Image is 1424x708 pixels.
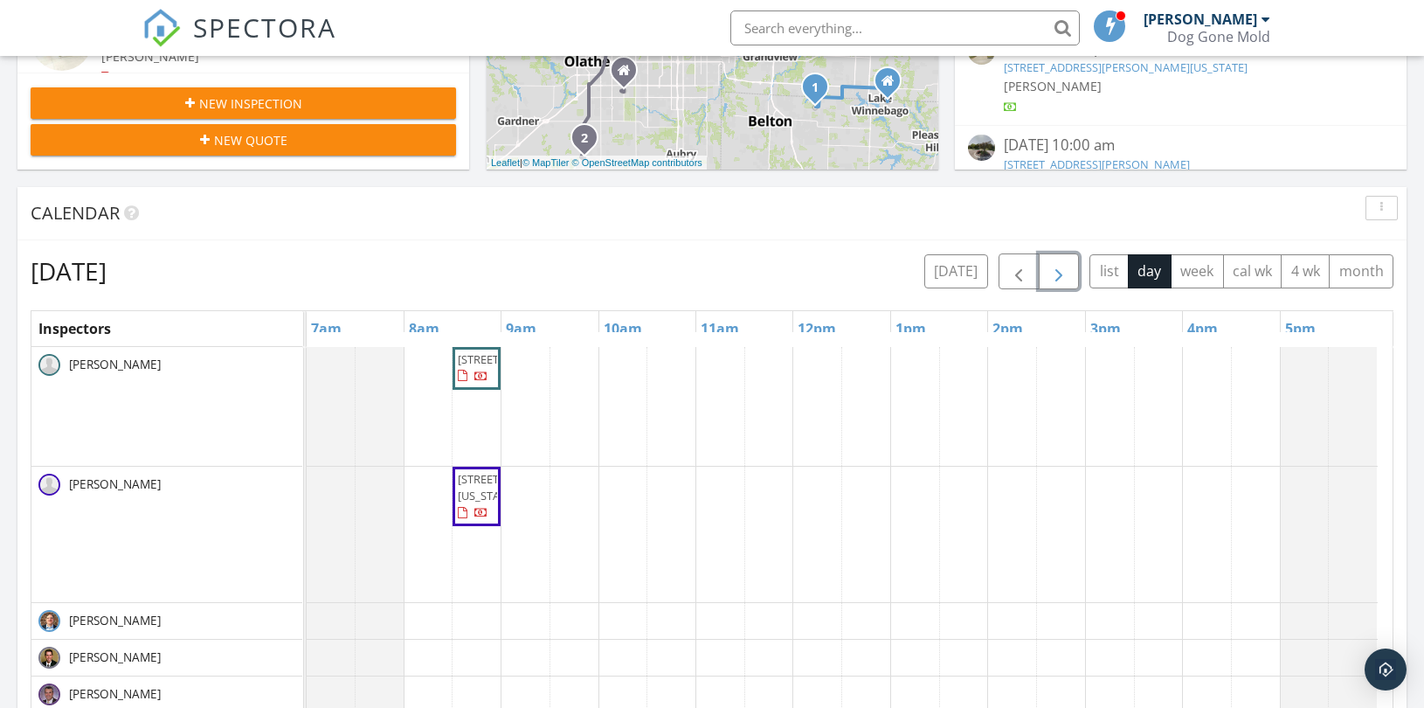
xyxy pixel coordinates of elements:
[31,253,107,288] h2: [DATE]
[31,201,120,225] span: Calendar
[38,647,60,669] img: jonathan_pic.jpg
[458,471,556,503] span: [STREET_ADDRESS][US_STATE]
[815,87,826,97] div: 1019 Branchwood Ln, Raymore, MO 64083
[599,315,646,343] a: 10am
[31,9,456,121] a: 9:00 am [STREET_ADDRESS] [PERSON_NAME] 12 minutes drive time 4.4 miles
[1086,315,1125,343] a: 3pm
[988,315,1027,343] a: 2pm
[968,135,995,162] img: streetview
[501,315,541,343] a: 9am
[999,253,1040,289] button: Previous day
[624,70,634,80] div: 15102 W 154th Ter, Olathe KS 66062
[38,319,111,338] span: Inspectors
[491,157,520,168] a: Leaflet
[38,474,60,496] img: default-user-f0147aede5fd5fa78ca7ade42f37bd4542148d508eef1c3d3ea960f66861d68b.jpg
[307,315,346,343] a: 7am
[1167,28,1270,45] div: Dog Gone Mold
[142,24,336,60] a: SPECTORA
[38,354,60,376] img: default-user-f0147aede5fd5fa78ca7ade42f37bd4542148d508eef1c3d3ea960f66861d68b.jpg
[66,685,164,703] span: [PERSON_NAME]
[66,649,164,666] span: [PERSON_NAME]
[730,10,1080,45] input: Search everything...
[1004,156,1190,172] a: [STREET_ADDRESS][PERSON_NAME]
[1004,135,1358,156] div: [DATE] 10:00 am
[487,156,707,170] div: |
[584,137,595,148] div: 20023 Falcon Ridge Dr, Spring Hill, KS 66083
[1281,315,1320,343] a: 5pm
[581,133,588,145] i: 2
[38,684,60,705] img: ryan_pic.jpg
[66,612,164,629] span: [PERSON_NAME]
[66,356,164,373] span: [PERSON_NAME]
[1004,59,1248,75] a: [STREET_ADDRESS][PERSON_NAME][US_STATE]
[924,254,988,288] button: [DATE]
[891,315,930,343] a: 1pm
[1281,254,1330,288] button: 4 wk
[193,9,336,45] span: SPECTORA
[1004,78,1102,94] span: [PERSON_NAME]
[31,87,456,119] button: New Inspection
[793,315,840,343] a: 12pm
[1365,649,1407,691] div: Open Intercom Messenger
[1039,253,1080,289] button: Next day
[968,38,1393,115] a: [DATE] 12:00 pm [STREET_ADDRESS][PERSON_NAME][US_STATE] [PERSON_NAME]
[1329,254,1393,288] button: month
[1223,254,1282,288] button: cal wk
[214,131,287,149] span: New Quote
[1089,254,1129,288] button: list
[404,315,444,343] a: 8am
[1128,254,1172,288] button: day
[1183,315,1222,343] a: 4pm
[142,9,181,47] img: The Best Home Inspection Software - Spectora
[812,82,819,94] i: 1
[458,351,556,367] span: [STREET_ADDRESS]
[888,80,898,91] div: 1005 Eve Orchid Dr, Greenwood MO 64034
[1144,10,1257,28] div: [PERSON_NAME]
[522,157,570,168] a: © MapTiler
[66,475,164,493] span: [PERSON_NAME]
[101,48,199,65] span: [PERSON_NAME]
[968,135,1393,212] a: [DATE] 10:00 am [STREET_ADDRESS][PERSON_NAME] [PERSON_NAME]
[1171,254,1224,288] button: week
[31,124,456,156] button: New Quote
[199,94,302,113] span: New Inspection
[572,157,702,168] a: © OpenStreetMap contributors
[38,610,60,632] img: bryan_pic.jpg
[696,315,743,343] a: 11am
